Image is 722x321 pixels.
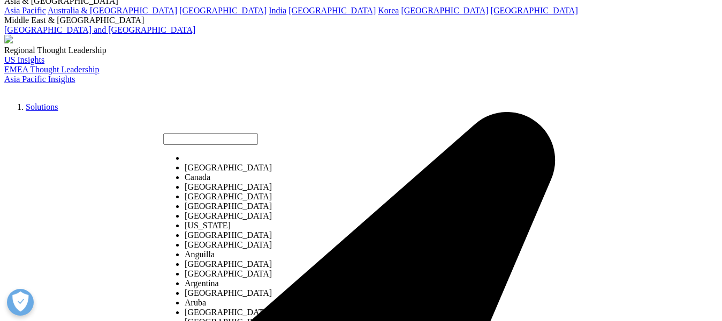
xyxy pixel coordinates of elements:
a: Asia Pacific Insights [4,74,75,84]
li: Aruba [185,298,380,308]
li: [GEOGRAPHIC_DATA] [185,201,380,211]
li: Canada [185,173,380,182]
li: [GEOGRAPHIC_DATA] [185,308,380,317]
div: Middle East & [GEOGRAPHIC_DATA] [4,16,700,25]
img: 2093_analyzing-data-using-big-screen-display-and-laptop.png [4,35,13,43]
button: Abrir preferências [7,289,34,316]
div: Regional Thought Leadership [4,46,700,55]
li: [GEOGRAPHIC_DATA] [185,288,380,298]
a: Solutions [26,102,58,111]
a: [GEOGRAPHIC_DATA] and [GEOGRAPHIC_DATA] [4,25,195,34]
li: [US_STATE] [185,221,380,230]
li: [GEOGRAPHIC_DATA] [185,269,380,279]
li: [GEOGRAPHIC_DATA] [185,240,380,250]
a: [GEOGRAPHIC_DATA] [401,6,488,15]
a: [GEOGRAPHIC_DATA] [179,6,267,15]
a: Australia & [GEOGRAPHIC_DATA] [48,6,177,15]
li: [GEOGRAPHIC_DATA] [185,182,380,192]
a: Korea [378,6,399,15]
a: EMEA Thought Leadership [4,65,99,74]
a: [GEOGRAPHIC_DATA] [491,6,578,15]
li: [GEOGRAPHIC_DATA] [185,192,380,201]
li: Anguilla [185,250,380,259]
li: [GEOGRAPHIC_DATA] [185,230,380,240]
a: [GEOGRAPHIC_DATA] [288,6,376,15]
li: [GEOGRAPHIC_DATA] [185,211,380,221]
li: [GEOGRAPHIC_DATA] [185,259,380,269]
li: [GEOGRAPHIC_DATA] [185,163,380,173]
a: US Insights [4,55,44,64]
a: Asia Pacific [4,6,46,15]
a: India [269,6,286,15]
li: Argentina [185,279,380,288]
